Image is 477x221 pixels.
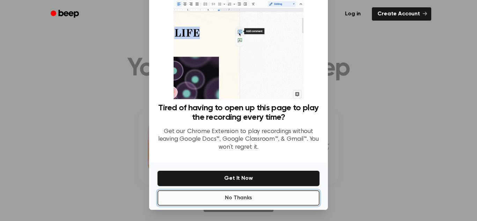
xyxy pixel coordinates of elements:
button: Get It Now [157,171,320,186]
a: Beep [46,7,85,21]
button: No Thanks [157,190,320,206]
a: Create Account [372,7,431,21]
h3: Tired of having to open up this page to play the recording every time? [157,103,320,122]
p: Get our Chrome Extension to play recordings without leaving Google Docs™, Google Classroom™, & Gm... [157,128,320,152]
a: Log in [338,6,368,22]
